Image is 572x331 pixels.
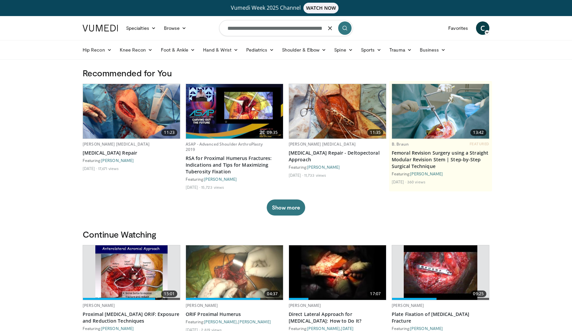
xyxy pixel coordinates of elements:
[160,21,191,35] a: Browse
[83,141,150,147] a: [PERSON_NAME] [MEDICAL_DATA]
[289,172,303,178] li: [DATE]
[392,84,489,139] img: 4275ad52-8fa6-4779-9598-00e5d5b95857.620x360_q85_upscale.jpg
[392,245,489,300] a: 09:25
[470,291,486,297] span: 09:25
[201,184,224,190] li: 15,723 views
[83,229,489,240] h3: Continue Watching
[289,245,386,300] img: 701fee2b-82f5-4b42-8d1d-10b67bdf6172.620x360_q85_upscale.jpg
[267,199,305,216] button: Show more
[161,129,177,136] span: 11:23
[122,21,160,35] a: Specialties
[83,245,180,300] a: 15:01
[367,129,383,136] span: 11:35
[186,245,283,300] img: 5f0002a1-9436-4b80-9a5d-3af8087f73e7.620x360_q85_upscale.jpg
[289,245,386,300] a: 17:07
[392,84,489,139] a: 13:42
[289,303,321,308] a: [PERSON_NAME]
[101,158,134,163] a: [PERSON_NAME]
[83,25,118,31] img: VuMedi Logo
[219,20,353,36] input: Search topics, interventions
[83,150,180,156] a: [MEDICAL_DATA] Repair
[289,150,386,163] a: [MEDICAL_DATA] Repair - Deltopectoral Approach
[186,311,283,318] a: ORIF Proximal Humerus
[186,303,218,308] a: [PERSON_NAME]
[83,166,97,171] li: [DATE]
[83,84,180,139] img: 942ab6a0-b2b1-454f-86f4-6c6fa0cc43bd.620x360_q85_upscale.jpg
[303,3,339,13] span: WATCH NOW
[186,319,283,324] div: Featuring: ,
[367,291,383,297] span: 17:07
[161,291,177,297] span: 15:01
[79,43,116,57] a: Hip Recon
[186,176,283,182] div: Featuring:
[238,319,271,324] a: [PERSON_NAME]
[186,245,283,300] a: 04:37
[186,84,283,139] a: 09:35
[98,166,119,171] li: 17,671 views
[470,129,486,136] span: 13:42
[289,141,356,147] a: [PERSON_NAME] [MEDICAL_DATA]
[116,43,157,57] a: Knee Recon
[392,150,489,170] a: Femoral Revision Surgery using a Straight Modular Revision Stem | Step-by-Step Surgical Technique
[186,141,263,152] a: ASAP - Advanced Shoulder ArthroPlasty 2019
[83,311,180,324] a: Proximal [MEDICAL_DATA] ORIF: Exposure and Reduction Techniques
[84,3,488,13] a: Vumedi Week 2025 ChannelWATCH NOW
[204,177,237,181] a: [PERSON_NAME]
[83,158,180,163] div: Featuring:
[470,142,489,146] span: FEATURED
[186,155,283,175] a: RSA for Proximal Humerus Fractures: Indications and Tips for Maximizing Tuberosity Fixation
[307,326,340,331] a: [PERSON_NAME]
[289,84,386,139] img: 14eb532a-29de-4700-9bed-a46ffd2ec262.620x360_q85_upscale.jpg
[476,21,489,35] a: C
[289,311,386,324] a: Direct Lateral Approach for [MEDICAL_DATA]: How to Do It?
[416,43,450,57] a: Business
[357,43,386,57] a: Sports
[242,43,278,57] a: Pediatrics
[289,84,386,139] a: 11:35
[385,43,416,57] a: Trauma
[264,129,280,136] span: 09:35
[304,172,326,178] li: 11,733 views
[289,164,386,170] div: Featuring:
[444,21,472,35] a: Favorites
[83,68,489,78] h3: Recommended for You
[95,245,168,300] img: gardener_hum_1.png.620x360_q85_upscale.jpg
[330,43,357,57] a: Spine
[392,141,409,147] a: B. Braun
[101,326,134,331] a: [PERSON_NAME]
[83,326,180,331] div: Featuring:
[307,165,340,169] a: [PERSON_NAME]
[199,43,242,57] a: Hand & Wrist
[186,184,200,190] li: [DATE]
[392,171,489,176] div: Featuring:
[157,43,199,57] a: Foot & Ankle
[404,245,477,300] img: Picture_4_42_2.png.620x360_q85_upscale.jpg
[83,303,115,308] a: [PERSON_NAME]
[264,291,280,297] span: 04:37
[392,303,424,308] a: [PERSON_NAME]
[410,326,443,331] a: [PERSON_NAME]
[392,326,489,331] div: Featuring:
[83,84,180,139] a: 11:23
[204,319,237,324] a: [PERSON_NAME]
[410,171,443,176] a: [PERSON_NAME]
[407,179,425,184] li: 360 views
[278,43,330,57] a: Shoulder & Elbow
[186,84,283,139] img: 53f6b3b0-db1e-40d0-a70b-6c1023c58e52.620x360_q85_upscale.jpg
[392,179,406,184] li: [DATE]
[392,311,489,324] a: Plate Fixation of [MEDICAL_DATA] Fracture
